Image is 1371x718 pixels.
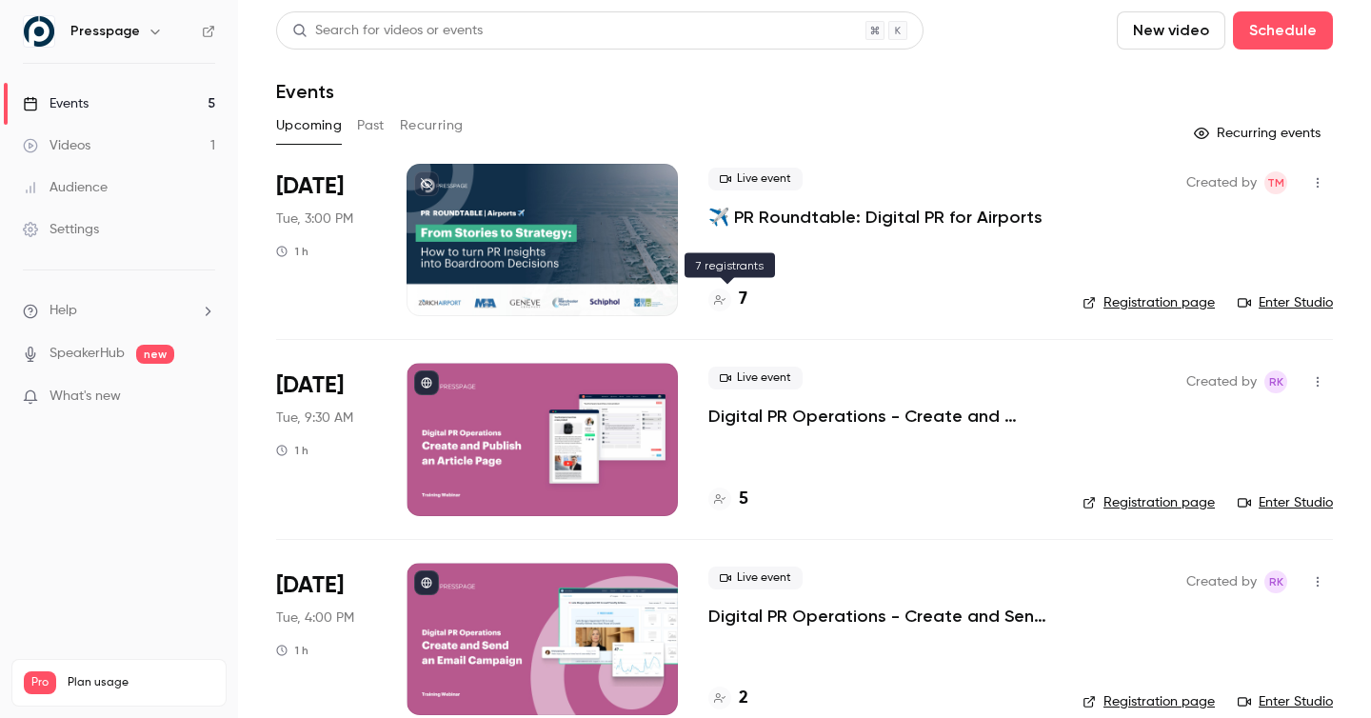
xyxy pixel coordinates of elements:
h4: 2 [739,686,748,711]
div: 1 h [276,443,308,458]
div: Audience [23,178,108,197]
div: Settings [23,220,99,239]
span: Live event [708,168,803,190]
span: Created by [1186,570,1257,593]
span: Live event [708,367,803,389]
a: Registration page [1083,293,1215,312]
span: Tue, 9:30 AM [276,409,353,428]
a: SpeakerHub [50,344,125,364]
div: Search for videos or events [292,21,483,41]
li: help-dropdown-opener [23,301,215,321]
span: Plan usage [68,675,214,690]
span: Pro [24,671,56,694]
div: 1 h [276,244,308,259]
a: Enter Studio [1238,493,1333,512]
button: New video [1117,11,1225,50]
span: RK [1269,570,1283,593]
span: [DATE] [276,171,344,202]
button: Recurring events [1185,118,1333,149]
span: Robin Kleine [1264,370,1287,393]
span: Tue, 4:00 PM [276,608,354,628]
span: [DATE] [276,370,344,401]
a: Registration page [1083,692,1215,711]
span: [DATE] [276,570,344,601]
span: What's new [50,387,121,407]
span: Created by [1186,171,1257,194]
button: Schedule [1233,11,1333,50]
h1: Events [276,80,334,103]
a: 5 [708,487,748,512]
span: Help [50,301,77,321]
span: RK [1269,370,1283,393]
span: Robin Kleine [1264,570,1287,593]
a: Digital PR Operations - Create and Send an Email Campaign [708,605,1052,628]
span: TM [1267,171,1284,194]
a: Enter Studio [1238,692,1333,711]
img: Presspage [24,16,54,47]
span: Teis Meijer [1264,171,1287,194]
div: Events [23,94,89,113]
div: Videos [23,136,90,155]
div: Nov 4 Tue, 9:30 AM (Europe/Amsterdam) [276,363,376,515]
button: Recurring [400,110,464,141]
div: Nov 18 Tue, 4:00 PM (Europe/Amsterdam) [276,563,376,715]
a: Enter Studio [1238,293,1333,312]
h6: Presspage [70,22,140,41]
a: ✈️ PR Roundtable: Digital PR for Airports [708,206,1043,229]
span: Tue, 3:00 PM [276,209,353,229]
iframe: Noticeable Trigger [192,389,215,406]
button: Past [357,110,385,141]
button: Upcoming [276,110,342,141]
a: 2 [708,686,748,711]
a: Digital PR Operations - Create and Publish an Article Page [708,405,1052,428]
a: Registration page [1083,493,1215,512]
span: Live event [708,567,803,589]
span: Created by [1186,370,1257,393]
div: Oct 21 Tue, 3:00 PM (Europe/Amsterdam) [276,164,376,316]
h4: 7 [739,287,747,312]
div: 1 h [276,643,308,658]
span: new [136,345,174,364]
a: 7 [708,287,747,312]
h4: 5 [739,487,748,512]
